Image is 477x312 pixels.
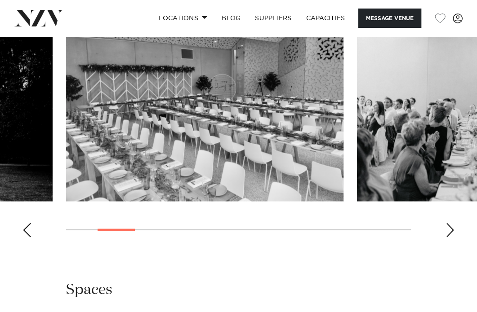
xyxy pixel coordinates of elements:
a: Capacities [299,9,352,28]
a: BLOG [214,9,248,28]
h2: Spaces [66,280,112,299]
a: Locations [152,9,214,28]
button: Message Venue [358,9,421,28]
a: SUPPLIERS [248,9,299,28]
img: nzv-logo.png [14,10,63,26]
